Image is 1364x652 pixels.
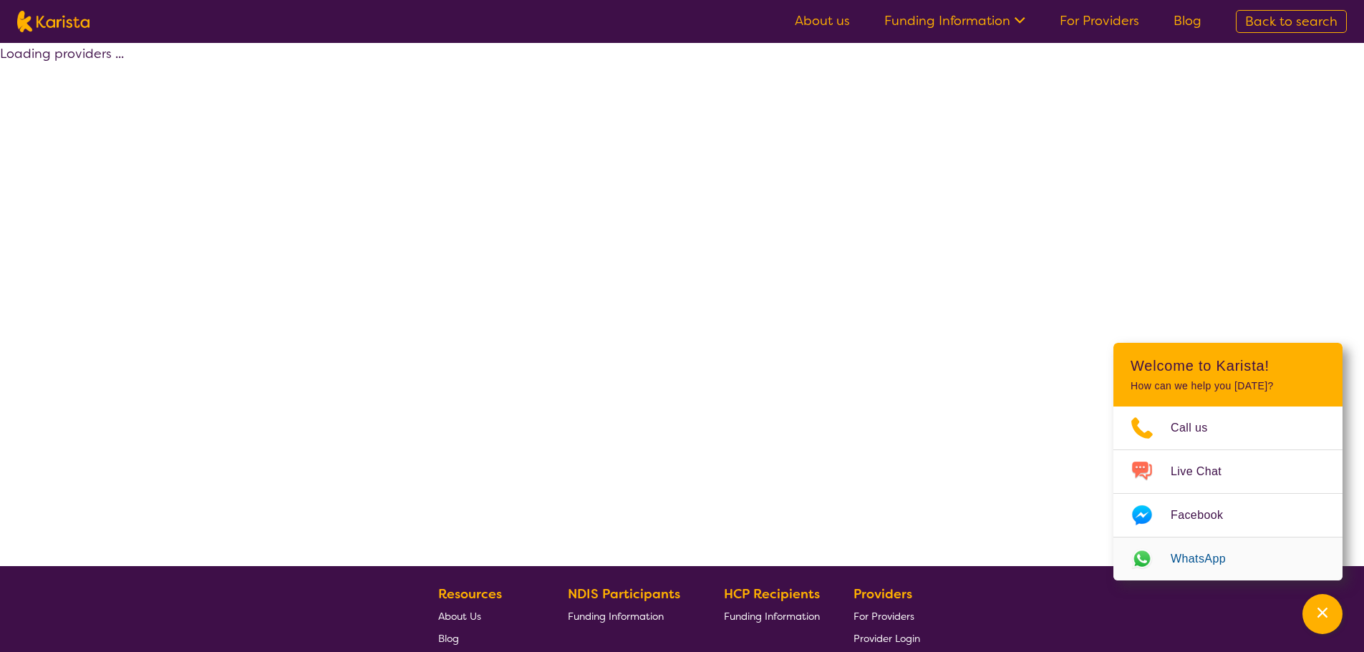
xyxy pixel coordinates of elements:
a: Blog [1174,12,1201,29]
span: Provider Login [853,632,920,645]
a: For Providers [1060,12,1139,29]
span: Call us [1171,417,1225,439]
a: Back to search [1236,10,1347,33]
span: Live Chat [1171,461,1239,482]
a: Provider Login [853,627,920,649]
span: Blog [438,632,459,645]
span: WhatsApp [1171,548,1243,570]
a: Funding Information [568,605,691,627]
a: Web link opens in a new tab. [1113,537,1343,580]
a: About Us [438,605,534,627]
span: Back to search [1245,13,1338,30]
div: Channel Menu [1113,343,1343,580]
a: Funding Information [884,12,1025,29]
a: Blog [438,627,534,649]
span: Funding Information [568,610,664,623]
button: Channel Menu [1302,594,1343,634]
b: Providers [853,585,912,603]
h2: Welcome to Karista! [1131,357,1325,374]
a: About us [795,12,850,29]
span: About Us [438,610,481,623]
a: For Providers [853,605,920,627]
a: Funding Information [724,605,820,627]
p: How can we help you [DATE]? [1131,380,1325,392]
ul: Choose channel [1113,407,1343,580]
span: Funding Information [724,610,820,623]
span: Facebook [1171,505,1240,526]
b: Resources [438,585,502,603]
span: For Providers [853,610,914,623]
img: Karista logo [17,11,90,32]
b: NDIS Participants [568,585,680,603]
b: HCP Recipients [724,585,820,603]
